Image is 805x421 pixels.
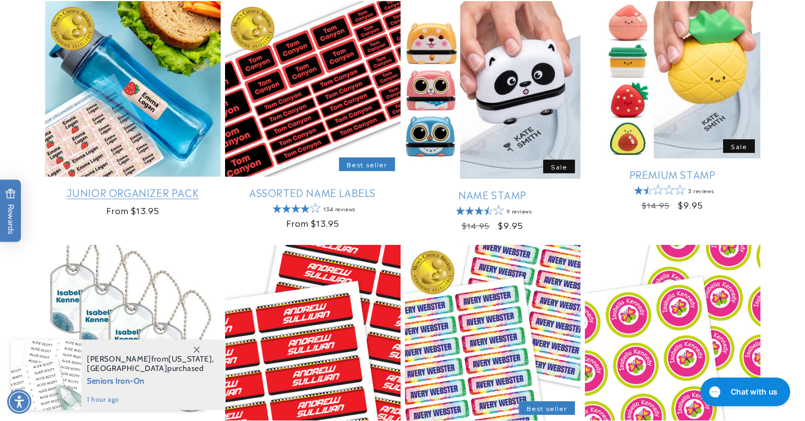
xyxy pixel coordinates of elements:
span: from , purchased [87,354,214,373]
span: 1 hour ago [87,395,214,404]
a: Junior Organizer Pack [45,186,221,199]
iframe: Sign Up via Text for Offers [9,333,139,366]
span: [US_STATE] [168,354,212,364]
span: [GEOGRAPHIC_DATA] [87,363,167,373]
a: Name Stamp [405,188,581,201]
iframe: Gorgias live chat messenger [695,374,794,410]
a: Assorted Name Labels [225,186,401,199]
span: Rewards [6,188,16,234]
div: Accessibility Menu [7,390,31,414]
a: Premium Stamp [585,168,760,181]
span: Seniors Iron-On [87,373,214,387]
